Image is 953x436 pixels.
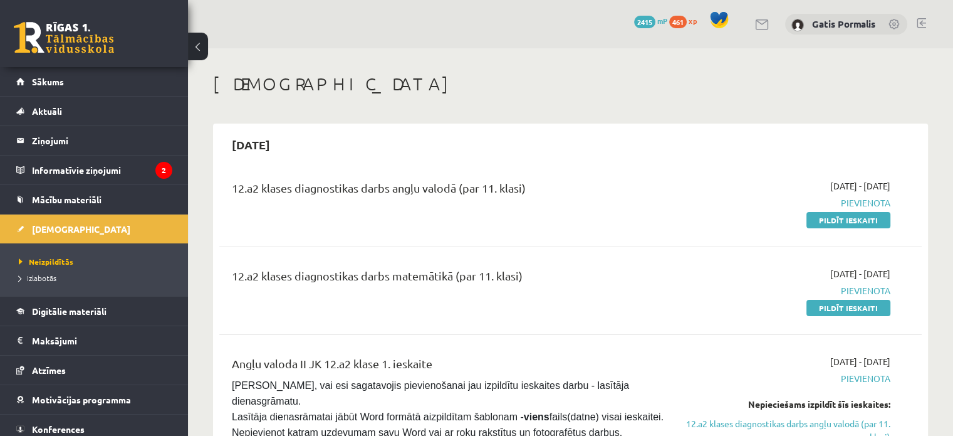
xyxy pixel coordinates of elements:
[32,76,64,87] span: Sākums
[669,16,703,26] a: 461 xp
[19,272,175,284] a: Izlabotās
[219,130,283,159] h2: [DATE]
[634,16,655,28] span: 2415
[32,126,172,155] legend: Ziņojumi
[32,156,172,184] legend: Informatīvie ziņojumi
[791,19,804,31] img: Gatis Pormalis
[32,306,107,317] span: Digitālie materiāli
[232,179,665,203] div: 12.a2 klases diagnostikas darbs angļu valodā (par 11. klasi)
[32,423,85,435] span: Konferences
[32,105,62,117] span: Aktuāli
[684,284,890,297] span: Pievienota
[16,97,172,125] a: Aktuāli
[19,273,56,283] span: Izlabotās
[684,196,890,210] span: Pievienota
[684,398,890,411] div: Nepieciešams izpildīt šīs ieskaites:
[689,16,697,26] span: xp
[213,73,928,95] h1: [DEMOGRAPHIC_DATA]
[524,412,549,422] strong: viens
[16,215,172,243] a: [DEMOGRAPHIC_DATA]
[806,212,890,228] a: Pildīt ieskaiti
[19,257,73,267] span: Neizpildītās
[232,267,665,290] div: 12.a2 klases diagnostikas darbs matemātikā (par 11. klasi)
[32,194,102,205] span: Mācību materiāli
[14,22,114,53] a: Rīgas 1. Tālmācības vidusskola
[16,326,172,355] a: Maksājumi
[634,16,667,26] a: 2415 mP
[669,16,687,28] span: 461
[16,67,172,96] a: Sākums
[32,364,66,376] span: Atzīmes
[16,185,172,214] a: Mācību materiāli
[830,179,890,193] span: [DATE] - [DATE]
[232,355,665,378] div: Angļu valoda II JK 12.a2 klase 1. ieskaite
[155,162,172,179] i: 2
[16,356,172,385] a: Atzīmes
[657,16,667,26] span: mP
[16,297,172,326] a: Digitālie materiāli
[812,18,875,30] a: Gatis Pormalis
[830,355,890,368] span: [DATE] - [DATE]
[16,156,172,184] a: Informatīvie ziņojumi2
[684,372,890,385] span: Pievienota
[19,256,175,267] a: Neizpildītās
[32,326,172,355] legend: Maksājumi
[32,394,131,405] span: Motivācijas programma
[32,223,130,235] span: [DEMOGRAPHIC_DATA]
[16,126,172,155] a: Ziņojumi
[16,385,172,414] a: Motivācijas programma
[830,267,890,280] span: [DATE] - [DATE]
[806,300,890,316] a: Pildīt ieskaiti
